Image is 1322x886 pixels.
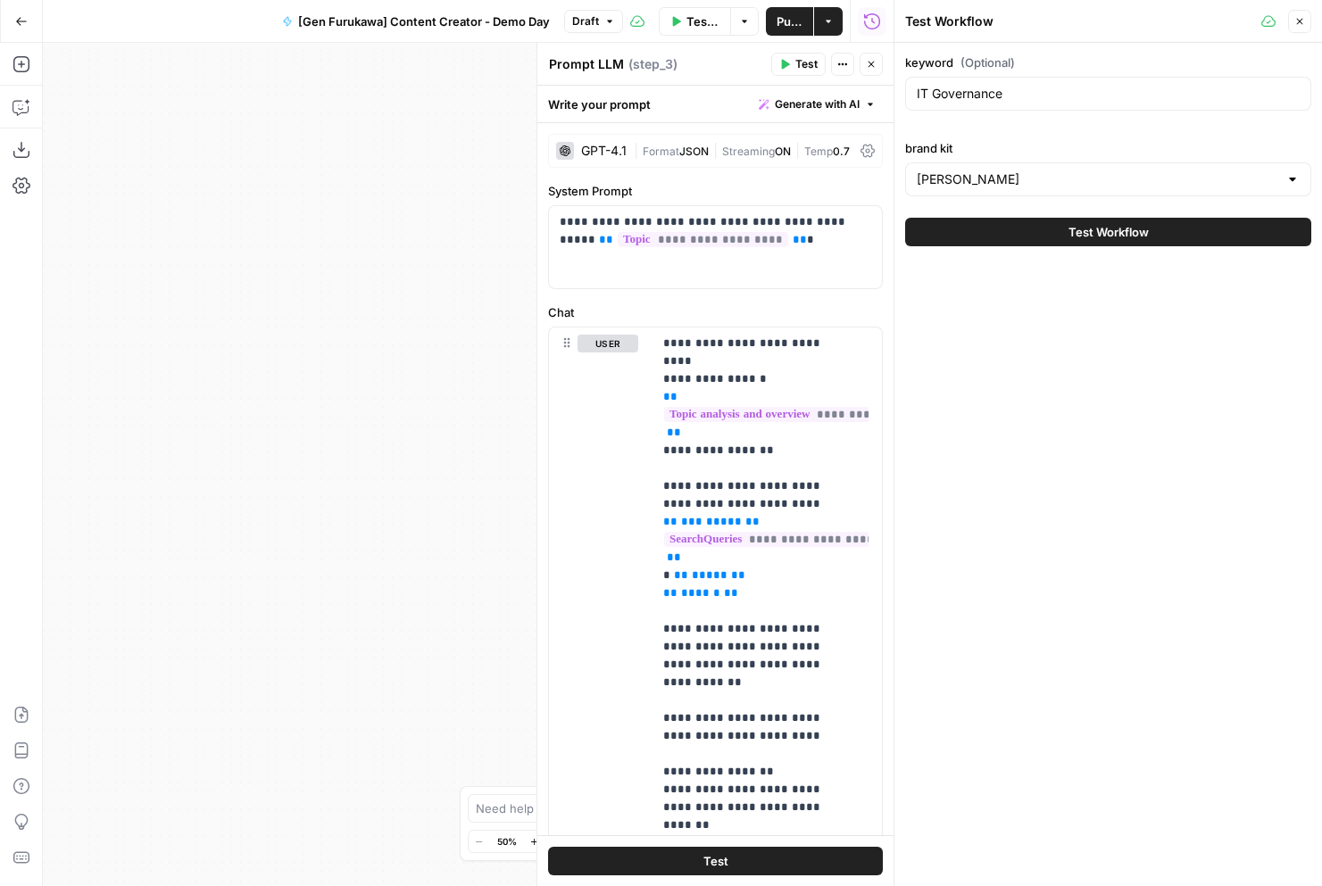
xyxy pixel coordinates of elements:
span: 50% [497,834,517,849]
button: Test Data [659,7,731,36]
span: Test [795,56,818,72]
span: JSON [679,145,709,158]
button: Test Workflow [905,218,1311,246]
input: Josys [917,170,1278,188]
button: Publish [766,7,813,36]
span: Temp [804,145,833,158]
div: Write your prompt [537,86,894,122]
span: [Gen Furukawa] Content Creator - Demo Day [298,12,550,30]
span: Streaming [722,145,775,158]
label: brand kit [905,139,1311,157]
span: ( step_3 ) [628,55,678,73]
span: Test [703,852,728,870]
span: (Optional) [960,54,1015,71]
textarea: Prompt LLM [549,55,624,73]
label: keyword [905,54,1311,71]
button: Generate with AI [752,93,883,116]
span: ON [775,145,791,158]
span: Test Data [686,12,720,30]
button: Test [548,847,883,875]
span: Draft [572,13,599,29]
button: user [578,335,638,352]
span: Publish [777,12,802,30]
button: [Gen Furukawa] Content Creator - Demo Day [271,7,561,36]
span: Generate with AI [775,96,860,112]
span: Format [643,145,679,158]
span: | [634,141,643,159]
span: | [709,141,722,159]
button: Test [771,53,826,76]
button: Draft [564,10,623,33]
div: GPT-4.1 [581,145,627,157]
span: 0.7 [833,145,850,158]
label: System Prompt [548,182,883,200]
label: Chat [548,303,883,321]
span: Test Workflow [1068,223,1149,241]
span: | [791,141,804,159]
